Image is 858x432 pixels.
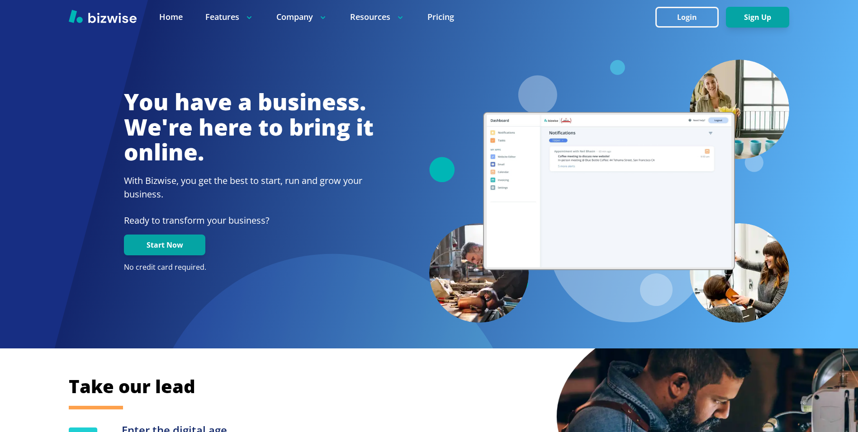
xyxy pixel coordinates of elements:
[655,13,726,22] a: Login
[124,241,205,249] a: Start Now
[124,89,374,165] h1: You have a business. We're here to bring it online.
[159,11,183,23] a: Home
[350,11,405,23] p: Resources
[726,13,789,22] a: Sign Up
[124,214,374,227] p: Ready to transform your business?
[205,11,254,23] p: Features
[69,374,747,399] h2: Take our lead
[69,9,137,23] img: Bizwise Logo
[124,263,374,272] p: No credit card required.
[726,7,789,28] button: Sign Up
[427,11,454,23] a: Pricing
[655,7,719,28] button: Login
[124,235,205,255] button: Start Now
[124,174,374,201] h2: With Bizwise, you get the best to start, run and grow your business.
[276,11,327,23] p: Company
